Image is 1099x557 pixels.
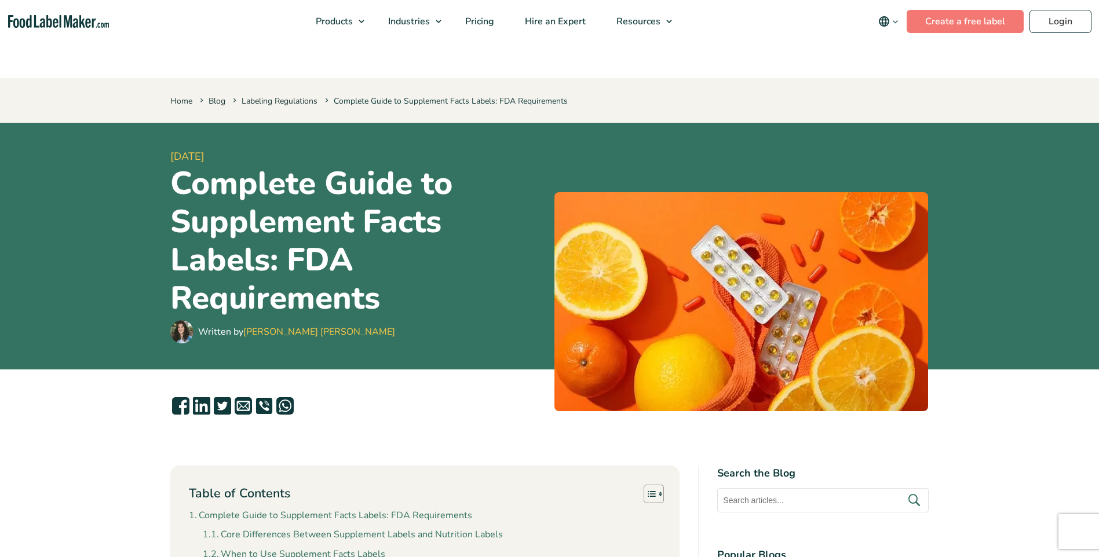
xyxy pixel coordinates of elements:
span: Industries [385,15,431,28]
span: [DATE] [170,149,545,164]
a: Labeling Regulations [242,96,317,107]
a: Toggle Table of Content [635,484,661,504]
span: Pricing [462,15,495,28]
h4: Search the Blog [717,466,929,481]
a: [PERSON_NAME] [PERSON_NAME] [243,325,395,338]
a: Blog [209,96,225,107]
a: Login [1029,10,1091,33]
h1: Complete Guide to Supplement Facts Labels: FDA Requirements [170,164,545,317]
span: Hire an Expert [521,15,587,28]
span: Resources [613,15,662,28]
a: Home [170,96,192,107]
input: Search articles... [717,488,929,512]
p: Table of Contents [189,485,290,503]
a: Complete Guide to Supplement Facts Labels: FDA Requirements [189,508,472,523]
span: Products [312,15,354,28]
span: Complete Guide to Supplement Facts Labels: FDA Requirements [323,96,568,107]
div: Written by [198,325,395,339]
a: Create a free label [907,10,1024,33]
a: Core Differences Between Supplement Labels and Nutrition Labels [203,527,503,543]
img: Maria Abi Hanna - Food Label Maker [170,320,193,343]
